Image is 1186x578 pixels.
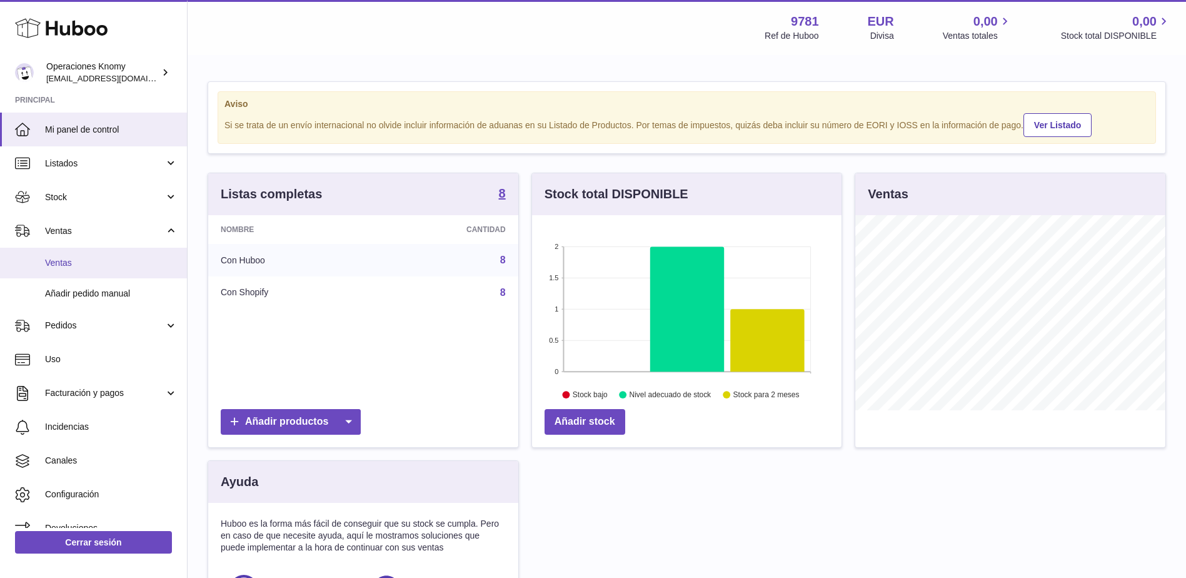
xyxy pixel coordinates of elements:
[549,337,558,344] text: 0.5
[973,13,998,30] span: 0,00
[555,305,558,313] text: 1
[224,98,1149,110] strong: Aviso
[221,186,322,203] h3: Listas completas
[1023,113,1092,137] a: Ver Listado
[373,215,518,244] th: Cantidad
[45,257,178,269] span: Ventas
[208,244,373,276] td: Con Huboo
[499,187,506,200] strong: 8
[1061,30,1171,42] span: Stock total DISPONIBLE
[765,30,818,42] div: Ref de Huboo
[1061,13,1171,42] a: 0,00 Stock total DISPONIBLE
[868,186,908,203] h3: Ventas
[208,276,373,309] td: Con Shopify
[46,73,184,83] span: [EMAIL_ADDRESS][DOMAIN_NAME]
[45,288,178,300] span: Añadir pedido manual
[573,391,608,400] text: Stock bajo
[870,30,894,42] div: Divisa
[45,455,178,467] span: Canales
[791,13,819,30] strong: 9781
[15,531,172,554] a: Cerrar sesión
[45,489,178,500] span: Configuración
[45,387,164,399] span: Facturación y pagos
[733,391,800,400] text: Stock para 2 meses
[555,368,558,375] text: 0
[45,158,164,170] span: Listados
[221,474,258,490] h3: Ayuda
[555,243,558,250] text: 2
[221,409,361,435] a: Añadir productos
[208,215,373,244] th: Nombre
[545,409,625,435] a: Añadir stock
[45,225,164,237] span: Ventas
[45,522,178,534] span: Devoluciones
[629,391,711,400] text: Nivel adecuado de stock
[45,320,164,332] span: Pedidos
[868,13,894,30] strong: EUR
[500,255,506,265] a: 8
[45,353,178,365] span: Uso
[943,13,1012,42] a: 0,00 Ventas totales
[45,421,178,433] span: Incidencias
[45,191,164,203] span: Stock
[224,111,1149,137] div: Si se trata de un envío internacional no olvide incluir información de aduanas en su Listado de P...
[45,124,178,136] span: Mi panel de control
[943,30,1012,42] span: Ventas totales
[46,61,159,84] div: Operaciones Knomy
[15,63,34,82] img: operaciones@selfkit.com
[221,518,506,554] p: Huboo es la forma más fácil de conseguir que su stock se cumpla. Pero en caso de que necesite ayu...
[549,274,558,281] text: 1.5
[500,287,506,298] a: 8
[1132,13,1157,30] span: 0,00
[545,186,688,203] h3: Stock total DISPONIBLE
[499,187,506,202] a: 8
